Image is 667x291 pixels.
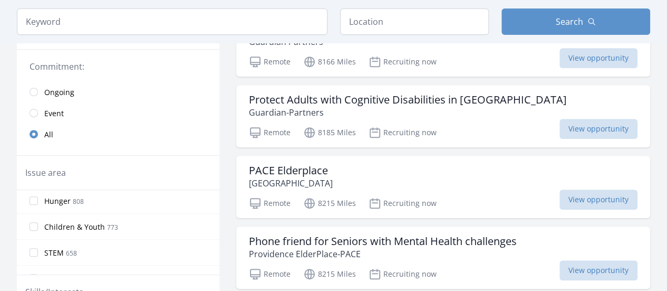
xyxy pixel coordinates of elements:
legend: Commitment: [30,60,207,73]
p: Recruiting now [369,197,437,210]
span: Technology [44,274,84,284]
input: Children & Youth 773 [30,222,38,231]
p: Remote [249,268,291,280]
span: View opportunity [559,119,637,139]
span: 808 [73,197,84,206]
a: Ongoing [17,81,219,102]
p: 8215 Miles [303,268,356,280]
p: [GEOGRAPHIC_DATA] [249,177,333,190]
span: View opportunity [559,190,637,210]
span: 658 [66,249,77,258]
h3: PACE Elderplace [249,164,333,177]
input: Keyword [17,8,327,35]
p: 8166 Miles [303,55,356,68]
p: Recruiting now [369,126,437,139]
legend: Issue area [25,166,66,179]
p: Providence ElderPlace-PACE [249,248,517,260]
p: Guardian-Partners [249,106,567,119]
h3: Phone friend for Seniors with Mental Health challenges [249,235,517,248]
a: All [17,124,219,145]
p: 8185 Miles [303,126,356,139]
span: Search [556,15,583,28]
p: Remote [249,55,291,68]
span: STEM [44,248,64,258]
span: View opportunity [559,48,637,68]
input: Technology 608 [30,274,38,283]
input: STEM 658 [30,248,38,257]
a: PACE Elderplace [GEOGRAPHIC_DATA] Remote 8215 Miles Recruiting now View opportunity [236,156,650,218]
span: View opportunity [559,260,637,280]
a: Protect Adults with Cognitive Disabilities in [GEOGRAPHIC_DATA] Guardian Partners Remote 8166 Mil... [236,14,650,77]
p: Remote [249,126,291,139]
span: Ongoing [44,87,74,98]
span: Children & Youth [44,222,105,232]
input: Hunger 808 [30,196,38,205]
span: Hunger [44,196,71,206]
h3: Protect Adults with Cognitive Disabilities in [GEOGRAPHIC_DATA] [249,93,567,106]
button: Search [501,8,650,35]
span: All [44,129,53,140]
p: Remote [249,197,291,210]
p: Recruiting now [369,55,437,68]
a: Event [17,102,219,124]
p: Recruiting now [369,268,437,280]
input: Location [340,8,489,35]
span: 773 [107,223,118,232]
span: Event [44,108,64,119]
p: 8215 Miles [303,197,356,210]
a: Phone friend for Seniors with Mental Health challenges Providence ElderPlace-PACE Remote 8215 Mil... [236,227,650,289]
a: Protect Adults with Cognitive Disabilities in [GEOGRAPHIC_DATA] Guardian-Partners Remote 8185 Mil... [236,85,650,147]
